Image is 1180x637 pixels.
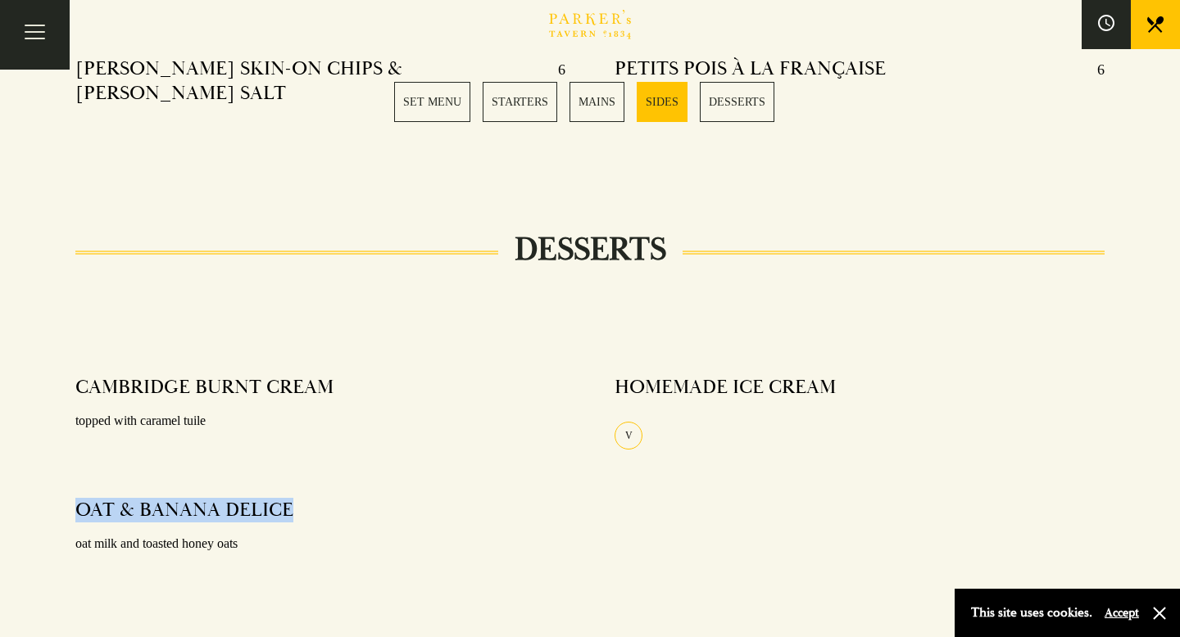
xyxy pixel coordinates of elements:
[75,375,334,400] h4: CAMBRIDGE BURNT CREAM
[75,532,565,556] p: oat milk and toasted honey oats
[483,82,557,122] a: 2 / 5
[1105,605,1139,621] button: Accept
[971,601,1092,625] p: This site uses cookies.
[570,82,624,122] a: 3 / 5
[1151,605,1168,621] button: Close and accept
[75,498,293,522] h4: OAT & BANANA DELICE
[700,82,774,122] a: 5 / 5
[637,82,688,122] a: 4 / 5
[394,82,470,122] a: 1 / 5
[615,375,836,400] h4: HOMEMADE ICE CREAM
[615,422,642,450] div: V
[75,409,565,433] p: topped with caramel tuile
[498,230,683,269] h2: DESSERTS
